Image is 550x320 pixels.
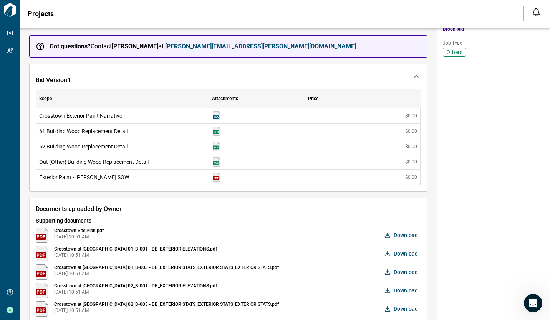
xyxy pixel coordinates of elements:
[36,205,421,214] span: Documents uploaded by Owner
[39,173,205,181] span: Exterior Paint - [PERSON_NAME] SOW
[54,264,279,271] span: Crosstown at [GEOGRAPHIC_DATA] 01_B-003 - DB_EXTERIOR STATS_EXTERIOR STATS_EXTERIOR STATS.pdf
[383,264,421,280] button: Download
[39,127,205,135] span: 61 Building Wood Replacement Detail
[212,127,221,136] img: Buildings 61 Wood Replacement.xlsx
[54,289,217,295] span: [DATE] 10:51 AM
[54,301,279,307] span: Crosstown at [GEOGRAPHIC_DATA] 02_B-003 - DB_EXTERIOR STATS_EXTERIOR STATS_EXTERIOR STATS.pdf
[54,246,217,252] span: Crosstown at [GEOGRAPHIC_DATA] 01_B-001 - DB_EXTERIOR ELEVATIONS.pdf
[36,217,421,224] span: Supporting documents
[36,301,48,317] img: pdf
[36,283,48,298] img: pdf
[30,64,427,89] div: Bid Version1
[405,128,417,134] span: $0.00
[308,89,318,108] div: Price
[36,228,48,243] img: pdf
[112,43,158,50] strong: [PERSON_NAME]
[36,89,209,108] div: Scope
[383,301,421,317] button: Download
[28,10,54,18] span: Projects
[383,246,421,261] button: Download
[405,113,417,119] span: $0.00
[394,231,418,239] span: Download
[36,264,48,280] img: pdf
[394,250,418,257] span: Download
[39,89,52,108] div: Scope
[54,234,104,240] span: [DATE] 10:51 AM
[405,144,417,150] span: $0.00
[39,158,205,166] span: Out (Other) Building Wood Replacement Detail
[212,142,221,151] img: Buildings 62 Wood Replacement.xlsx
[446,48,462,56] span: Others
[394,305,418,313] span: Download
[39,112,205,120] span: Crosstown Exterior Paint Narrative
[165,43,356,50] a: [PERSON_NAME][EMAIL_ADDRESS][PERSON_NAME][DOMAIN_NAME]
[530,6,542,18] button: Open notification feed
[212,157,221,167] img: Out Buildings Wood Replacement.xlsx
[212,111,221,120] img: Crosstown at Chapel Hill Ext. Paint Narrative.docx
[39,143,205,150] span: 62 Building Wood Replacement Detail
[405,174,417,180] span: $0.00
[524,294,542,312] iframe: Intercom live chat
[36,76,71,84] span: Bid Version 1
[54,283,217,289] span: Crosstown at [GEOGRAPHIC_DATA] 02_B-001 - DB_EXTERIOR ELEVATIONS.pdf
[54,271,279,277] span: [DATE] 10:51 AM
[383,283,421,298] button: Download
[54,252,217,258] span: [DATE] 10:51 AM
[54,228,104,234] span: Crosstown SIte Plan.pdf
[383,228,421,243] button: Download
[394,287,418,294] span: Download
[50,43,91,50] strong: Got questions?
[443,26,544,32] span: Brookfield
[405,159,417,165] span: $0.00
[212,173,221,182] img: SW Paint Specification - Crosstown at Chapel Hill.pdf
[36,246,48,261] img: pdf
[212,96,238,102] span: Attachments
[50,43,356,50] span: Contact at
[394,268,418,276] span: Download
[54,307,279,313] span: [DATE] 10:51 AM
[305,89,420,108] div: Price
[443,40,544,46] span: Job Type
